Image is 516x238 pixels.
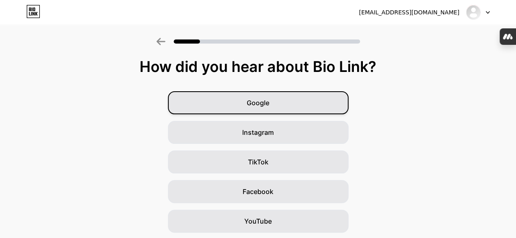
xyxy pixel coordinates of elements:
div: How did you hear about Bio Link? [4,58,512,75]
span: TikTok [248,157,268,167]
span: Google [247,98,269,108]
img: Manisha K [466,5,481,20]
span: Instagram [242,127,274,137]
span: Facebook [243,187,273,196]
div: [EMAIL_ADDRESS][DOMAIN_NAME] [359,8,459,17]
span: YouTube [244,216,272,226]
